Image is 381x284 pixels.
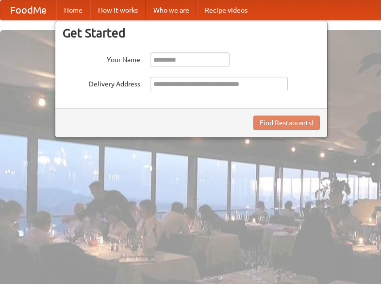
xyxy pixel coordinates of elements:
[63,77,140,89] label: Delivery Address
[197,0,255,20] a: Recipe videos
[253,116,320,130] button: Find Restaurants!
[63,52,140,65] label: Your Name
[90,0,146,20] a: How it works
[63,26,320,40] h3: Get Started
[0,0,56,20] a: FoodMe
[146,0,197,20] a: Who we are
[56,0,90,20] a: Home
